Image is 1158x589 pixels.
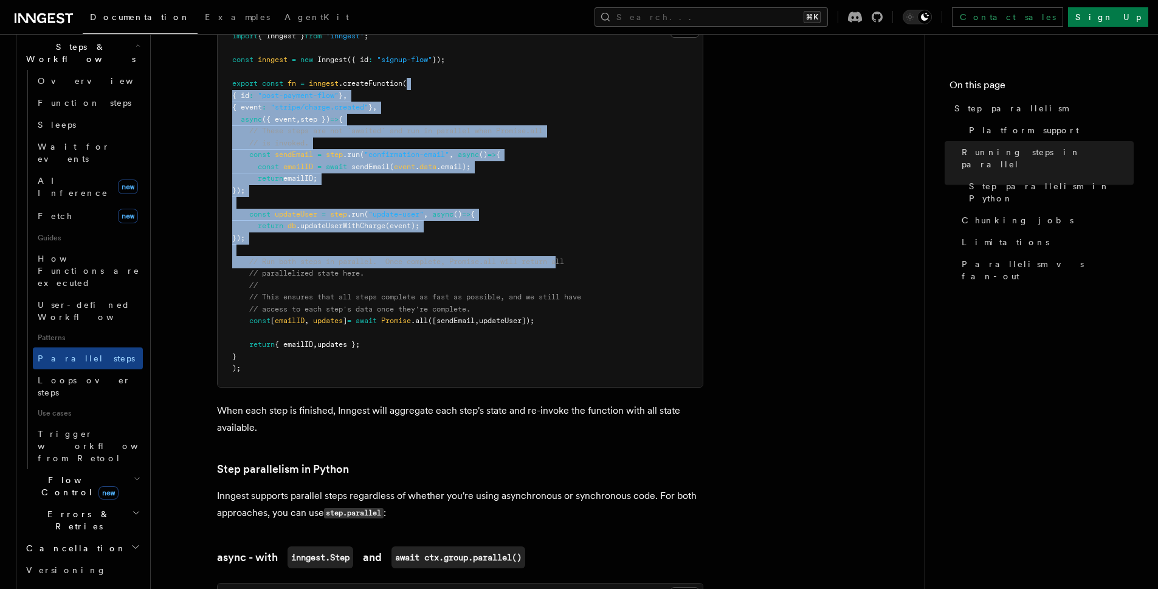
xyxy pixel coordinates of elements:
span: User-defined Workflows [38,300,147,322]
span: export [232,79,258,88]
span: const [232,55,253,64]
span: const [262,79,283,88]
span: .updateUserWithCharge [296,221,385,230]
span: Wait for events [38,142,110,164]
span: from [305,32,322,40]
span: }); [232,234,245,242]
span: = [292,55,296,64]
span: await [326,162,347,171]
span: Examples [205,12,270,22]
span: Errors & Retries [21,508,132,532]
a: AgentKit [277,4,356,33]
span: { Inngest } [258,32,305,40]
button: Errors & Retries [21,503,143,537]
a: User-defined Workflows [33,294,143,328]
span: .all [411,316,428,325]
span: // [249,281,258,290]
span: step }) [300,115,330,124]
span: .createFunction [339,79,402,88]
span: ( [402,79,407,88]
span: ([sendEmail [428,316,475,325]
span: }); [432,55,445,64]
a: Step parallelism in Python [964,175,1134,209]
span: inngest [258,55,288,64]
a: Contact sales [952,7,1063,27]
a: Trigger workflows from Retool [33,423,143,469]
span: => [462,210,470,218]
span: : [249,91,253,100]
span: ({ id [347,55,368,64]
span: } [232,352,236,361]
span: // is invoked. [249,139,309,147]
span: sendEmail [275,150,313,159]
a: Wait for events [33,136,143,170]
a: Step parallelism [949,97,1134,119]
span: ] [343,316,347,325]
a: AI Inferencenew [33,170,143,204]
span: }); [232,186,245,195]
span: { event [232,103,262,111]
span: fn [288,79,296,88]
a: Chunking jobs [957,209,1134,231]
span: new [300,55,313,64]
span: updateUser]); [479,316,534,325]
span: () [453,210,462,218]
button: Cancellation [21,537,143,559]
span: Inngest [317,55,347,64]
span: async [432,210,453,218]
span: new [118,209,138,223]
span: emailID [283,162,313,171]
span: .run [343,150,360,159]
button: Search...⌘K [595,7,828,27]
span: updateUser [275,210,317,218]
span: const [249,210,271,218]
span: const [258,162,279,171]
span: Limitations [962,236,1049,248]
span: import [232,32,258,40]
span: "stripe/charge.created" [271,103,368,111]
span: : [262,103,266,111]
span: , [449,150,453,159]
span: { emailID [275,340,313,349]
span: Steps & Workflows [21,41,136,65]
span: = [300,79,305,88]
span: new [118,179,138,194]
span: () [479,150,488,159]
span: . [415,162,419,171]
span: } [339,91,343,100]
span: Trigger workflows from Retool [38,429,171,463]
span: step [330,210,347,218]
span: // Run both steps in parallel. Once complete, Promise.all will return all [249,257,564,266]
span: Documentation [90,12,190,22]
span: = [317,150,322,159]
span: updates [313,316,343,325]
span: AI Inference [38,176,108,198]
span: step [326,150,343,159]
code: inngest.Step [288,546,353,568]
span: , [296,115,300,124]
span: await [356,316,377,325]
span: return [249,340,275,349]
span: "signup-flow" [377,55,432,64]
a: Fetchnew [33,204,143,228]
button: Flow Controlnew [21,469,143,503]
span: => [330,115,339,124]
a: async - withinngest.Stepandawait ctx.group.parallel() [217,546,525,568]
span: = [322,210,326,218]
span: async [241,115,262,124]
span: "confirmation-email" [364,150,449,159]
span: Step parallelism in Python [969,180,1134,204]
span: , [343,91,347,100]
span: Flow Control [21,474,134,498]
kbd: ⌘K [804,11,821,23]
span: return [258,221,283,230]
span: Sleeps [38,120,76,130]
span: = [317,162,322,171]
span: sendEmail [351,162,390,171]
a: Parallel steps [33,347,143,369]
span: updates }; [317,340,360,349]
span: => [488,150,496,159]
span: Parallel steps [38,354,135,363]
span: Versioning [26,565,106,575]
span: Promise [381,316,411,325]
